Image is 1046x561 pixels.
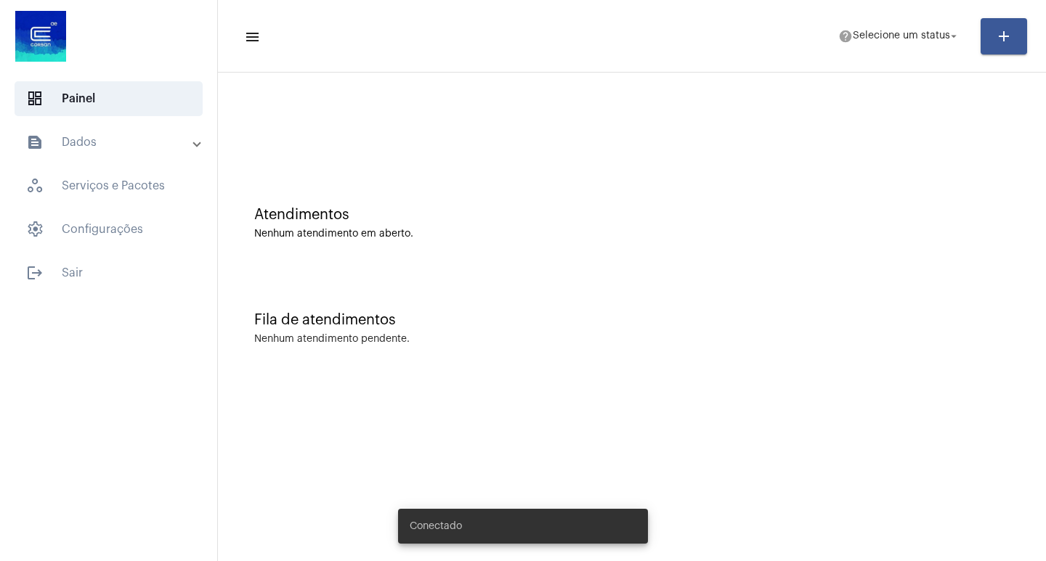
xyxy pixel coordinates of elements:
[15,212,203,247] span: Configurações
[853,31,950,41] span: Selecione um status
[26,134,194,151] mat-panel-title: Dados
[12,7,70,65] img: d4669ae0-8c07-2337-4f67-34b0df7f5ae4.jpeg
[15,81,203,116] span: Painel
[9,125,217,160] mat-expansion-panel-header: sidenav iconDados
[26,264,44,282] mat-icon: sidenav icon
[26,90,44,107] span: sidenav icon
[838,29,853,44] mat-icon: help
[15,168,203,203] span: Serviços e Pacotes
[26,177,44,194] span: sidenav icon
[15,255,203,290] span: Sair
[244,28,259,46] mat-icon: sidenav icon
[830,22,969,51] button: Selecione um status
[995,28,1013,45] mat-icon: add
[254,312,1010,328] div: Fila de atendimentos
[254,207,1010,223] div: Atendimentos
[254,334,410,345] div: Nenhum atendimento pendente.
[26,134,44,151] mat-icon: sidenav icon
[254,229,1010,239] div: Nenhum atendimento em aberto.
[26,221,44,238] span: sidenav icon
[947,30,960,43] mat-icon: arrow_drop_down
[410,519,462,533] span: Conectado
